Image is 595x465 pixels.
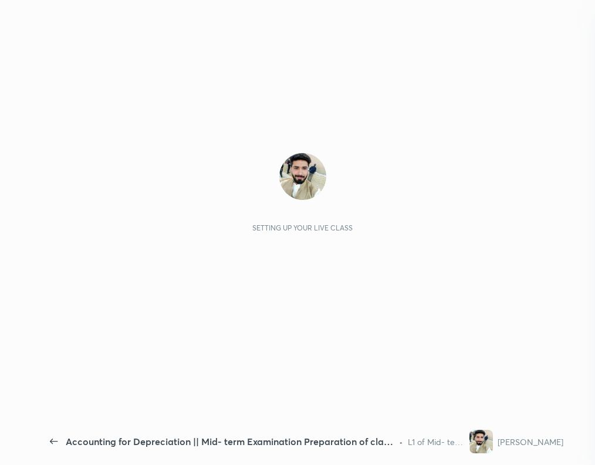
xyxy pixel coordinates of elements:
[469,430,493,453] img: fc0a0bd67a3b477f9557aca4a29aa0ad.19086291_AOh14GgchNdmiCeYbMdxktaSN3Z4iXMjfHK5yk43KqG_6w%3Ds96-c
[399,436,403,448] div: •
[66,435,394,449] div: Accounting for Depreciation || Mid- term Examination Preparation of class XI || CBSE || 2025-26
[252,223,353,232] div: Setting up your live class
[498,436,563,448] div: [PERSON_NAME]
[408,436,465,448] div: L1 of Mid- term Examination Preparation of class XI || CBSE || 2025-26
[279,153,326,200] img: fc0a0bd67a3b477f9557aca4a29aa0ad.19086291_AOh14GgchNdmiCeYbMdxktaSN3Z4iXMjfHK5yk43KqG_6w%3Ds96-c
